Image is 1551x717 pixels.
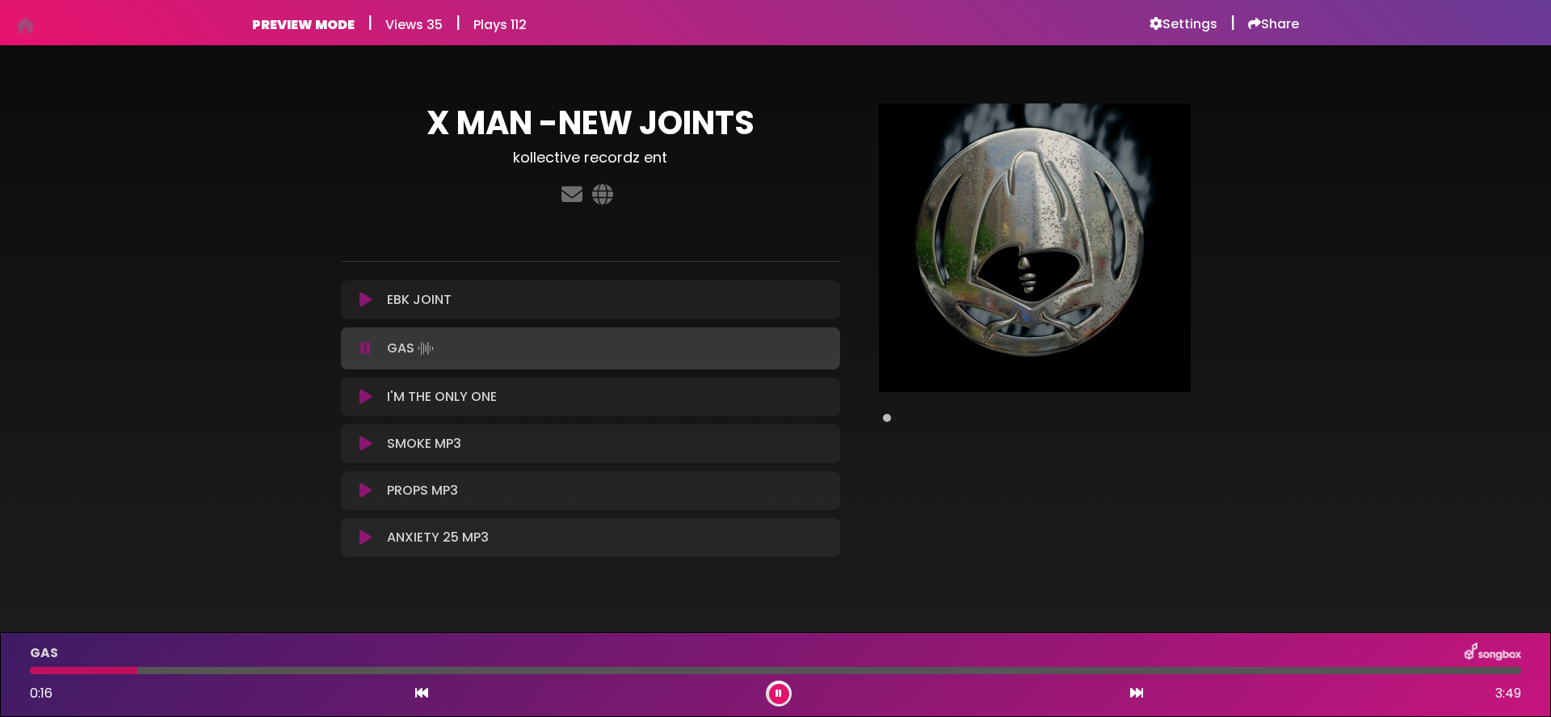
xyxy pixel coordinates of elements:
[252,17,355,32] h6: PREVIEW MODE
[414,337,437,360] img: waveform4.gif
[387,528,489,547] p: ANXIETY 25 MP3
[456,13,460,32] h5: |
[385,17,443,32] h6: Views 35
[387,434,461,453] p: SMOKE MP3
[879,103,1191,392] img: Main Media
[387,337,437,360] p: GAS
[1248,16,1299,32] a: Share
[387,481,458,500] p: PROPS MP3
[1150,16,1217,32] a: Settings
[473,17,527,32] h6: Plays 112
[387,290,452,310] p: EBK JOINT
[341,103,840,142] h1: X MAN -NEW JOINTS
[387,387,497,407] p: I'M THE ONLY ONE
[368,13,372,32] h5: |
[341,149,840,167] h3: kollective recordz ent
[1230,13,1235,32] h5: |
